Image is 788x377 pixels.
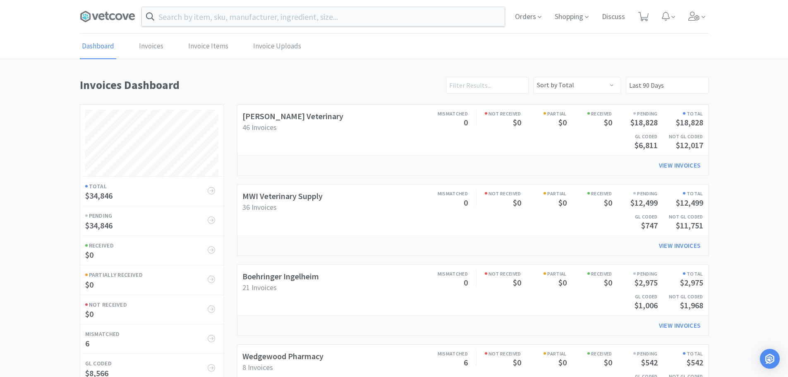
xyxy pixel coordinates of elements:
[422,350,468,358] h6: Mismatched
[658,293,703,310] a: Not GL Coded$1,968
[242,202,277,212] span: 36 Invoices
[612,350,658,358] h6: Pending
[446,77,529,94] input: Filter Results...
[612,110,658,127] a: Pending$18,828
[521,270,567,278] h6: Partial
[658,190,703,207] a: Total$12,499
[521,270,567,288] a: Partial$0
[85,279,93,290] span: $0
[658,110,703,118] h6: Total
[626,77,709,94] input: Select date range
[658,213,703,231] a: Not GL Coded$11,751
[513,197,521,208] span: $0
[422,350,468,367] a: Mismatched6
[635,277,658,288] span: $2,975
[604,197,612,208] span: $0
[85,329,211,339] h6: Mismatched
[80,324,223,353] a: Mismatched6
[485,350,521,367] a: Not Received$0
[464,197,468,208] span: 0
[242,283,277,292] span: 21 Invoices
[80,76,441,94] h1: Invoices Dashboard
[612,190,658,207] a: Pending$12,499
[567,270,612,278] h6: Received
[464,117,468,127] span: 0
[85,250,93,260] span: $0
[137,34,165,59] a: Invoices
[80,265,223,294] a: Partially Received$0
[635,300,658,310] span: $1,006
[680,300,703,310] span: $1,968
[612,270,658,278] h6: Pending
[242,122,277,132] span: 46 Invoices
[567,350,612,358] h6: Received
[80,206,223,235] a: Pending$34,846
[485,190,521,197] h6: Not Received
[558,117,567,127] span: $0
[612,190,658,197] h6: Pending
[485,270,521,288] a: Not Received$0
[521,110,567,127] a: Partial$0
[676,117,703,127] span: $18,828
[80,295,223,324] a: Not Received$0
[242,351,323,361] a: Wedgewood Pharmacy
[251,34,303,59] a: Invoice Uploads
[80,34,116,59] a: Dashboard
[485,110,521,127] a: Not Received$0
[85,338,89,348] span: 6
[513,117,521,127] span: $0
[567,270,612,288] a: Received$0
[641,220,658,231] span: $747
[676,220,703,231] span: $11,751
[680,277,703,288] span: $2,975
[612,350,658,367] a: Pending$542
[513,357,521,367] span: $0
[521,350,567,358] h6: Partial
[242,363,273,372] span: 8 Invoices
[658,270,703,288] a: Total$2,975
[513,277,521,288] span: $0
[521,190,567,197] h6: Partial
[760,349,780,369] div: Open Intercom Messenger
[186,34,230,59] a: Invoice Items
[422,190,468,207] a: Mismatched0
[422,110,468,127] a: Mismatched0
[612,132,658,140] h6: GL Coded
[676,140,703,150] span: $12,017
[630,197,658,208] span: $12,499
[85,190,113,201] span: $34,846
[658,350,703,358] h6: Total
[612,213,658,221] h6: GL Coded
[658,190,703,197] h6: Total
[653,238,707,254] a: View Invoices
[604,117,612,127] span: $0
[612,293,658,300] h6: GL Coded
[85,359,211,368] h6: GL Coded
[85,241,211,250] h6: Received
[521,110,567,118] h6: Partial
[422,270,468,288] a: Mismatched0
[612,293,658,310] a: GL Coded$1,006
[558,197,567,208] span: $0
[635,140,658,150] span: $6,811
[422,110,468,118] h6: Mismatched
[558,277,567,288] span: $0
[658,213,703,221] h6: Not GL Coded
[612,213,658,231] a: GL Coded$747
[85,211,211,220] h6: Pending
[242,191,323,201] a: MWI Veterinary Supply
[658,110,703,127] a: Total$18,828
[567,350,612,367] a: Received$0
[604,357,612,367] span: $0
[485,350,521,358] h6: Not Received
[567,190,612,197] h6: Received
[567,110,612,118] h6: Received
[85,270,211,279] h6: Partially Received
[658,270,703,278] h6: Total
[612,132,658,150] a: GL Coded$6,811
[422,270,468,278] h6: Mismatched
[521,350,567,367] a: Partial$0
[604,277,612,288] span: $0
[653,317,707,334] a: View Invoices
[242,271,319,281] a: Boehringer Ingelheim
